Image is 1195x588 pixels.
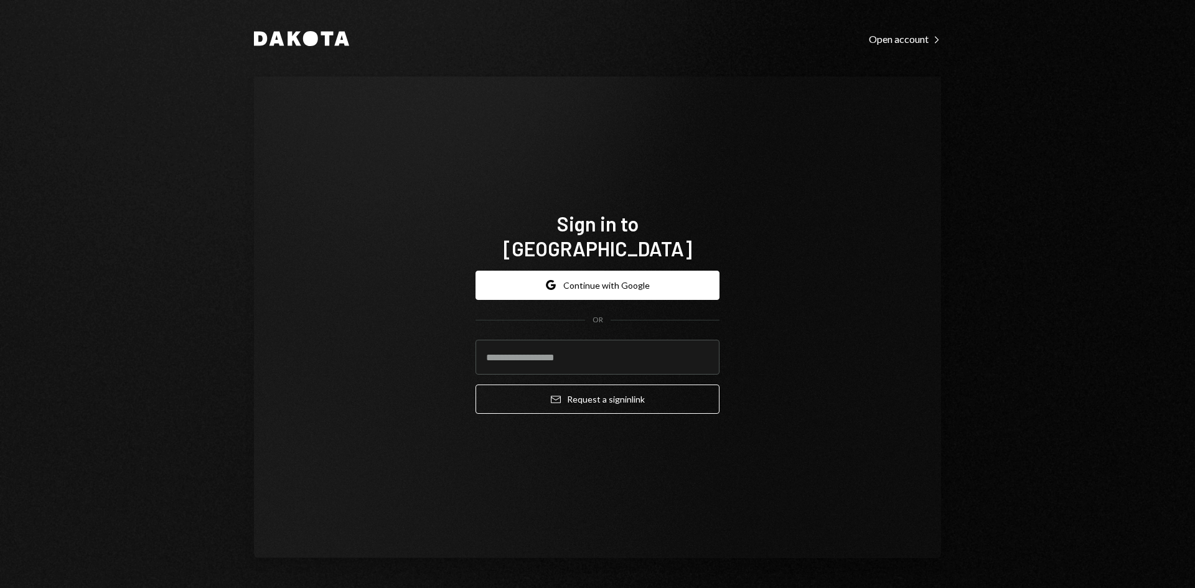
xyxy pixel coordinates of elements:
div: OR [593,315,603,325]
h1: Sign in to [GEOGRAPHIC_DATA] [476,211,719,261]
button: Continue with Google [476,271,719,300]
a: Open account [869,32,941,45]
button: Request a signinlink [476,385,719,414]
div: Open account [869,33,941,45]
